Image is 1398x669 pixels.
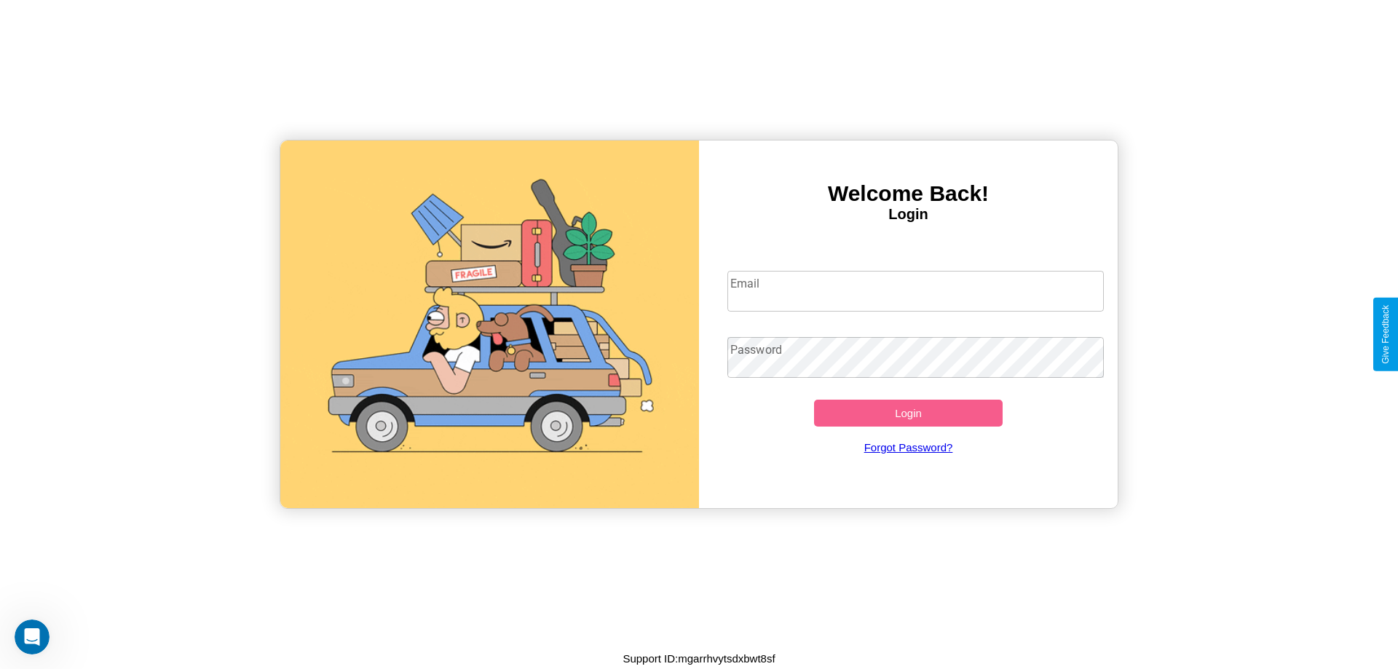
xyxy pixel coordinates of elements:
[814,400,1003,427] button: Login
[15,619,50,654] iframe: Intercom live chat
[720,427,1097,468] a: Forgot Password?
[623,649,775,668] p: Support ID: mgarrhvytsdxbwt8sf
[280,140,699,508] img: gif
[699,181,1118,206] h3: Welcome Back!
[699,206,1118,223] h4: Login
[1381,305,1391,364] div: Give Feedback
